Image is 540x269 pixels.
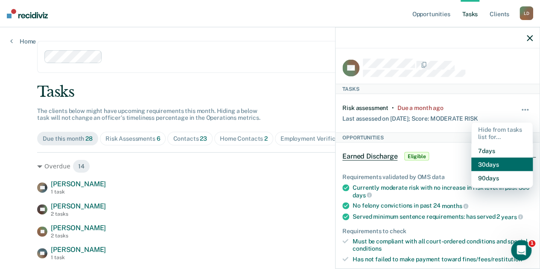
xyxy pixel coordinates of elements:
span: conditions [353,245,382,252]
span: days [353,191,372,198]
div: 1 task [51,189,106,195]
div: 1 task [51,255,106,260]
div: Served minimum sentence requirements: has served 2 [353,213,533,221]
div: Requirements validated by OMS data [342,174,533,181]
span: 1 [528,240,535,247]
span: [PERSON_NAME] [51,202,106,210]
img: Recidiviz [7,9,48,18]
div: Employment Verification [280,135,355,142]
span: [PERSON_NAME] [51,246,106,254]
div: Must be compliant with all court-ordered conditions and special [353,238,533,252]
span: months [441,202,468,209]
span: years [501,213,523,220]
div: Hide from tasks list for... [471,123,533,144]
div: Due a month ago [397,104,444,112]
div: Has not failed to make payment toward [353,256,533,263]
span: Earned Discharge [342,152,397,161]
span: [PERSON_NAME] [51,224,106,232]
div: 2 tasks [51,233,106,239]
span: 23 [200,135,207,142]
span: Eligible [404,152,429,161]
div: Due this month [43,135,93,142]
div: Last assessed on [DATE]; Score: MODERATE RISK [342,112,478,122]
div: L D [520,6,533,20]
div: Contacts [173,135,207,142]
span: 14 [73,159,90,173]
div: Home Contacts [220,135,268,142]
a: Home [10,38,36,45]
div: Overdue [37,159,503,173]
div: Earned DischargeEligible [336,143,540,170]
span: 28 [85,135,93,142]
div: Tasks [336,84,540,94]
div: No felony convictions in past 24 [353,202,533,210]
iframe: Intercom live chat [511,240,531,260]
span: 2 [264,135,268,142]
div: 2 tasks [51,211,106,217]
div: Opportunities [336,132,540,142]
button: 30 days [471,157,533,171]
button: 90 days [471,171,533,185]
div: Currently moderate risk with no increase in risk level in past 360 [353,184,533,199]
span: The clients below might have upcoming requirements this month. Hiding a below task will not chang... [37,107,260,121]
span: 6 [157,135,161,142]
div: Requirements to check [342,227,533,234]
div: Tasks [37,83,503,101]
div: • [392,104,394,112]
div: Risk Assessments [105,135,161,142]
div: Risk assessment [342,104,388,112]
span: fines/fees/restitution [462,256,522,263]
span: [PERSON_NAME] [51,180,106,188]
button: 7 days [471,144,533,157]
